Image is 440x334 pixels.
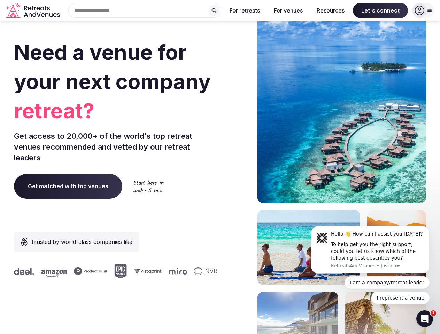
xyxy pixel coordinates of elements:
svg: Vistaprint company logo [116,268,145,274]
svg: Retreats and Venues company logo [6,3,61,18]
span: Need a venue for your next company [14,40,211,94]
button: Resources [311,3,350,18]
span: 1 [431,310,436,316]
iframe: Intercom live chat [416,310,433,327]
span: retreat? [14,96,217,125]
svg: Epic Games company logo [97,264,109,278]
img: woman sitting in back of truck with camels [367,210,426,285]
svg: Miro company logo [152,268,169,275]
a: Get matched with top venues [14,174,122,198]
span: Let's connect [353,3,408,18]
button: For retreats [224,3,265,18]
img: yoga on tropical beach [257,210,360,285]
img: Start here in under 5 min [133,180,164,192]
span: Trusted by world-class companies like [31,238,132,246]
button: For venues [268,3,308,18]
a: Visit the homepage [6,3,61,18]
iframe: Intercom notifications message [301,220,440,308]
svg: Invisible company logo [176,267,215,276]
p: Get access to 20,000+ of the world's top retreat venues recommended and vetted by our retreat lea... [14,131,217,163]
